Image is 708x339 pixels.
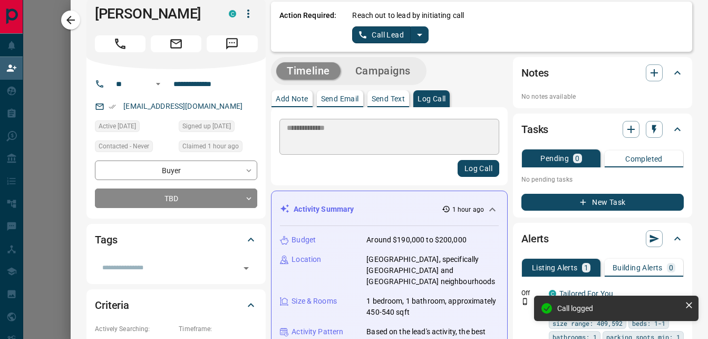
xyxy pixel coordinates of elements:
[352,26,429,43] div: split button
[352,26,411,43] button: Call Lead
[95,227,257,252] div: Tags
[521,121,548,138] h2: Tasks
[95,161,257,180] div: Buyer
[276,62,341,80] button: Timeline
[669,264,673,271] p: 0
[95,5,213,22] h1: [PERSON_NAME]
[575,155,579,162] p: 0
[182,141,239,152] span: Claimed 1 hour ago
[123,102,243,110] a: [EMAIL_ADDRESS][DOMAIN_NAME]
[294,204,354,215] p: Activity Summary
[151,35,201,52] span: Email
[521,117,684,142] div: Tasks
[613,264,663,271] p: Building Alerts
[99,121,136,131] span: Active [DATE]
[95,120,173,135] div: Thu Sep 04 2025
[458,160,499,177] button: Log Call
[321,95,359,102] p: Send Email
[532,264,578,271] p: Listing Alerts
[521,172,684,187] p: No pending tasks
[95,293,257,318] div: Criteria
[182,121,231,131] span: Signed up [DATE]
[292,254,321,265] p: Location
[207,35,257,52] span: Message
[549,290,556,297] div: condos.ca
[366,254,499,287] p: [GEOGRAPHIC_DATA], specifically [GEOGRAPHIC_DATA] and [GEOGRAPHIC_DATA] neighbourhoods
[95,35,146,52] span: Call
[521,288,542,298] p: Off
[559,289,613,298] a: Tailored For You
[366,234,467,246] p: Around $190,000 to $200,000
[179,324,257,334] p: Timeframe:
[366,296,499,318] p: 1 bedroom, 1 bathroom, approximately 450-540 sqft
[557,304,681,313] div: Call logged
[279,10,336,43] p: Action Required:
[372,95,405,102] p: Send Text
[95,297,129,314] h2: Criteria
[521,92,684,101] p: No notes available
[521,230,549,247] h2: Alerts
[152,78,164,90] button: Open
[292,326,343,337] p: Activity Pattern
[276,95,308,102] p: Add Note
[95,231,117,248] h2: Tags
[345,62,421,80] button: Campaigns
[99,141,149,152] span: Contacted - Never
[452,205,484,214] p: 1 hour ago
[521,194,684,211] button: New Task
[179,120,257,135] div: Tue Sep 02 2025
[418,95,445,102] p: Log Call
[229,10,236,17] div: condos.ca
[179,140,257,155] div: Sun Sep 14 2025
[521,298,529,305] svg: Push Notification Only
[95,324,173,334] p: Actively Searching:
[292,296,337,307] p: Size & Rooms
[521,60,684,86] div: Notes
[292,234,316,246] p: Budget
[584,264,588,271] p: 1
[625,155,663,163] p: Completed
[521,64,549,81] h2: Notes
[239,261,254,276] button: Open
[280,200,499,219] div: Activity Summary1 hour ago
[521,226,684,251] div: Alerts
[95,189,257,208] div: TBD
[109,103,116,110] svg: Email Verified
[540,155,569,162] p: Pending
[352,10,464,21] p: Reach out to lead by initiating call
